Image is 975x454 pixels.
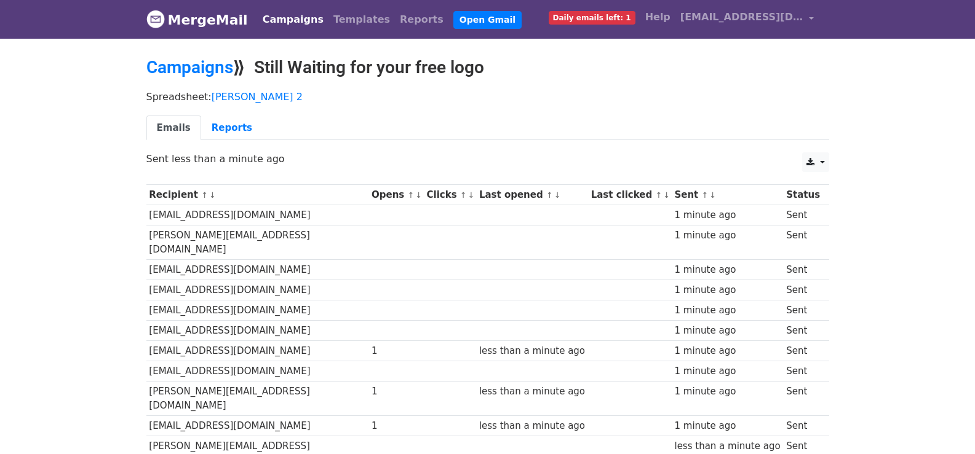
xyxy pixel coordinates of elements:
div: less than a minute ago [479,419,585,433]
td: Sent [783,280,822,300]
div: less than a minute ago [479,385,585,399]
td: [EMAIL_ADDRESS][DOMAIN_NAME] [146,259,369,280]
td: Sent [783,361,822,382]
a: ↑ [546,190,553,200]
p: Spreadsheet: [146,90,829,103]
div: 1 [372,419,421,433]
td: Sent [783,416,822,436]
a: ↓ [209,190,216,200]
a: ↑ [460,190,467,200]
div: 1 minute ago [674,364,780,378]
div: 1 [372,385,421,399]
th: Last opened [476,185,588,205]
a: ↓ [663,190,670,200]
a: ↑ [407,190,414,200]
td: Sent [783,300,822,321]
div: less than a minute ago [674,439,780,453]
td: [PERSON_NAME][EMAIL_ADDRESS][DOMAIN_NAME] [146,382,369,416]
a: Emails [146,115,201,141]
h2: ⟫ Still Waiting for your free logo [146,57,829,78]
td: Sent [783,259,822,280]
a: ↑ [201,190,208,200]
th: Recipient [146,185,369,205]
a: ↓ [468,190,475,200]
div: 1 minute ago [674,324,780,338]
div: 1 [372,344,421,358]
a: MergeMail [146,7,248,33]
a: ↓ [415,190,422,200]
a: Open Gmail [453,11,522,29]
a: Reports [201,115,263,141]
a: ↓ [709,190,716,200]
th: Last clicked [588,185,672,205]
td: Sent [783,382,822,416]
td: [EMAIL_ADDRESS][DOMAIN_NAME] [146,280,369,300]
img: MergeMail logo [146,10,165,28]
a: Campaigns [258,7,328,32]
th: Sent [672,185,784,205]
a: Reports [395,7,448,32]
div: 1 minute ago [674,208,780,222]
span: [EMAIL_ADDRESS][DOMAIN_NAME] [680,10,803,25]
p: Sent less than a minute ago [146,152,829,165]
div: 1 minute ago [674,263,780,277]
a: Templates [328,7,395,32]
td: [EMAIL_ADDRESS][DOMAIN_NAME] [146,361,369,382]
a: Help [640,5,675,29]
td: Sent [783,321,822,341]
div: 1 minute ago [674,303,780,318]
div: 1 minute ago [674,419,780,433]
div: 1 minute ago [674,385,780,399]
td: [EMAIL_ADDRESS][DOMAIN_NAME] [146,341,369,361]
a: ↑ [702,190,709,200]
th: Clicks [424,185,476,205]
a: Campaigns [146,57,233,77]
td: Sent [783,341,822,361]
td: [PERSON_NAME][EMAIL_ADDRESS][DOMAIN_NAME] [146,225,369,260]
th: Status [783,185,822,205]
td: [EMAIL_ADDRESS][DOMAIN_NAME] [146,300,369,321]
div: less than a minute ago [479,344,585,358]
td: [EMAIL_ADDRESS][DOMAIN_NAME] [146,205,369,225]
a: ↑ [655,190,662,200]
a: [PERSON_NAME] 2 [212,91,303,103]
div: 1 minute ago [674,229,780,243]
div: 1 minute ago [674,344,780,358]
td: [EMAIL_ADDRESS][DOMAIN_NAME] [146,416,369,436]
td: [EMAIL_ADDRESS][DOMAIN_NAME] [146,321,369,341]
td: Sent [783,225,822,260]
th: Opens [368,185,424,205]
a: Daily emails left: 1 [544,5,640,29]
a: [EMAIL_ADDRESS][DOMAIN_NAME] [675,5,819,34]
span: Daily emails left: 1 [549,11,635,25]
div: 1 minute ago [674,283,780,297]
td: Sent [783,205,822,225]
a: ↓ [554,190,561,200]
